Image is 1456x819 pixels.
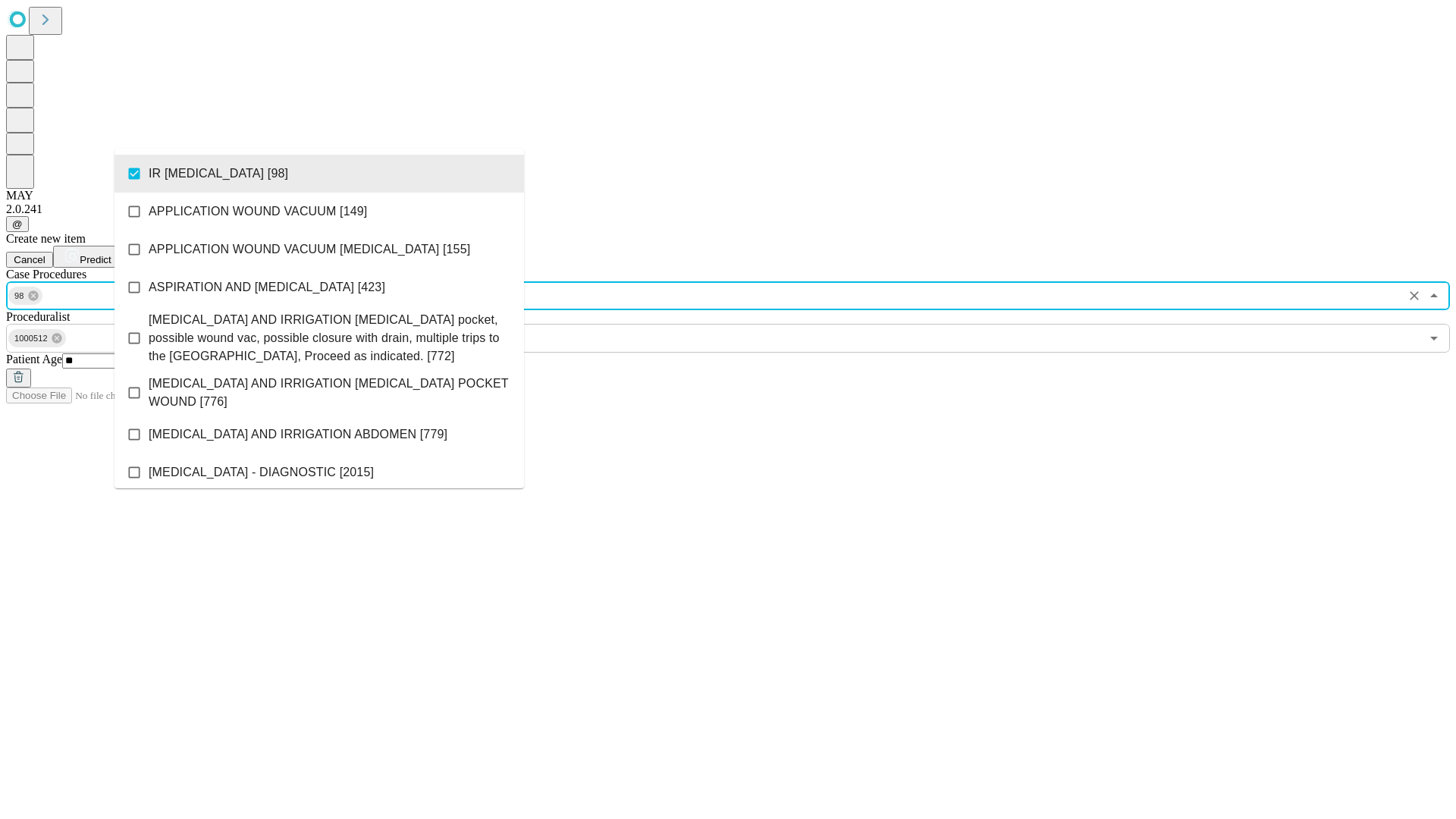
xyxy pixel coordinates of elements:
[6,252,53,268] button: Cancel
[6,268,86,281] span: Scheduled Procedure
[8,287,30,305] span: 98
[6,232,86,245] span: Create new item
[8,329,66,347] div: 1000512
[6,202,1450,216] div: 2.0.241
[6,353,62,366] span: Patient Age
[149,165,288,183] span: IR [MEDICAL_DATA] [98]
[8,330,54,347] span: 1000512
[14,254,45,265] span: Cancel
[149,463,374,482] span: [MEDICAL_DATA] - DIAGNOSTIC [2015]
[149,375,512,411] span: [MEDICAL_DATA] AND IRRIGATION [MEDICAL_DATA] POCKET WOUND [776]
[53,246,123,268] button: Predict
[6,310,70,323] span: Proceduralist
[6,189,1450,202] div: MAY
[149,425,447,444] span: [MEDICAL_DATA] AND IRRIGATION ABDOMEN [779]
[1404,285,1425,306] button: Clear
[1423,285,1445,306] button: Close
[149,278,385,297] span: ASPIRATION AND [MEDICAL_DATA] [423]
[149,202,367,221] span: APPLICATION WOUND VACUUM [149]
[149,311,512,366] span: [MEDICAL_DATA] AND IRRIGATION [MEDICAL_DATA] pocket, possible wound vac, possible closure with dr...
[12,218,23,230] span: @
[1423,328,1445,349] button: Open
[6,216,29,232] button: @
[149,240,470,259] span: APPLICATION WOUND VACUUM [MEDICAL_DATA] [155]
[8,287,42,305] div: 98
[80,254,111,265] span: Predict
